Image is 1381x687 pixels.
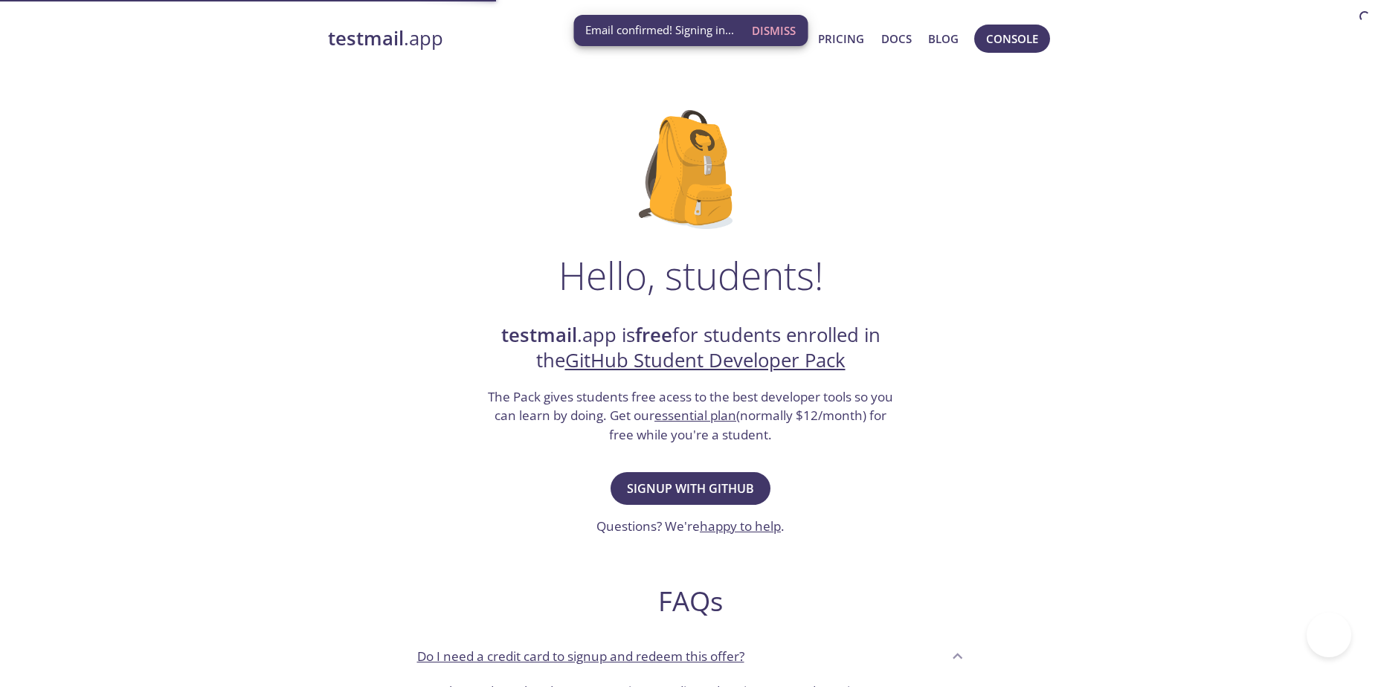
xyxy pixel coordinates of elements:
[596,517,785,536] h3: Questions? We're .
[417,647,744,666] p: Do I need a credit card to signup and redeem this offer?
[405,636,976,676] div: Do I need a credit card to signup and redeem this offer?
[752,21,796,40] span: Dismiss
[818,29,864,48] a: Pricing
[635,322,672,348] strong: free
[486,323,895,374] h2: .app is for students enrolled in the
[654,407,736,424] a: essential plan
[1307,613,1351,657] iframe: Help Scout Beacon - Open
[986,29,1038,48] span: Console
[565,347,846,373] a: GitHub Student Developer Pack
[328,26,738,51] a: testmail.app
[486,387,895,445] h3: The Pack gives students free acess to the best developer tools so you can learn by doing. Get our...
[611,472,770,505] button: Signup with GitHub
[881,29,912,48] a: Docs
[700,517,781,535] a: happy to help
[585,22,734,38] span: Email confirmed! Signing in...
[639,110,742,229] img: github-student-backpack.png
[558,253,823,297] h1: Hello, students!
[627,478,754,499] span: Signup with GitHub
[328,25,404,51] strong: testmail
[928,29,959,48] a: Blog
[746,16,802,45] button: Dismiss
[405,584,976,618] h2: FAQs
[974,25,1050,53] button: Console
[501,322,577,348] strong: testmail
